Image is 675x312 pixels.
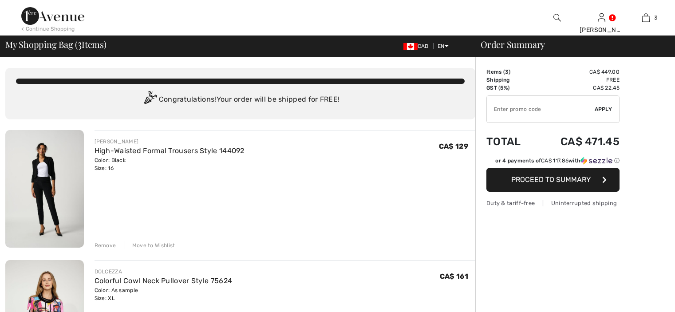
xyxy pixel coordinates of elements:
[5,40,107,49] span: My Shopping Bag ( Items)
[470,40,670,49] div: Order Summary
[403,43,432,49] span: CAD
[78,38,82,49] span: 3
[541,158,568,164] span: CA$ 117.86
[440,272,468,280] span: CA$ 161
[486,199,620,207] div: Duty & tariff-free | Uninterrupted shipping
[598,12,605,23] img: My Info
[495,157,620,165] div: or 4 payments of with
[95,241,116,249] div: Remove
[486,76,535,84] td: Shipping
[95,138,245,146] div: [PERSON_NAME]
[95,268,233,276] div: DOLCEZZA
[505,69,509,75] span: 3
[95,156,245,172] div: Color: Black Size: 16
[438,43,449,49] span: EN
[580,25,623,35] div: [PERSON_NAME]
[486,68,535,76] td: Items ( )
[141,91,159,109] img: Congratulation2.svg
[598,13,605,22] a: Sign In
[642,12,650,23] img: My Bag
[439,142,468,150] span: CA$ 129
[486,157,620,168] div: or 4 payments ofCA$ 117.86withSezzle Click to learn more about Sezzle
[403,43,418,50] img: Canadian Dollar
[95,276,233,285] a: Colorful Cowl Neck Pullover Style 75624
[95,286,233,302] div: Color: As sample Size: XL
[535,84,620,92] td: CA$ 22.45
[21,7,84,25] img: 1ère Avenue
[535,68,620,76] td: CA$ 449.00
[21,25,75,33] div: < Continue Shopping
[486,168,620,192] button: Proceed to Summary
[487,96,595,122] input: Promo code
[486,84,535,92] td: GST (5%)
[535,126,620,157] td: CA$ 471.45
[95,146,245,155] a: High-Waisted Formal Trousers Style 144092
[553,12,561,23] img: search the website
[535,76,620,84] td: Free
[654,14,657,22] span: 3
[16,91,465,109] div: Congratulations! Your order will be shipped for FREE!
[486,126,535,157] td: Total
[595,105,612,113] span: Apply
[624,12,667,23] a: 3
[5,130,84,248] img: High-Waisted Formal Trousers Style 144092
[580,157,612,165] img: Sezzle
[125,241,175,249] div: Move to Wishlist
[511,175,591,184] span: Proceed to Summary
